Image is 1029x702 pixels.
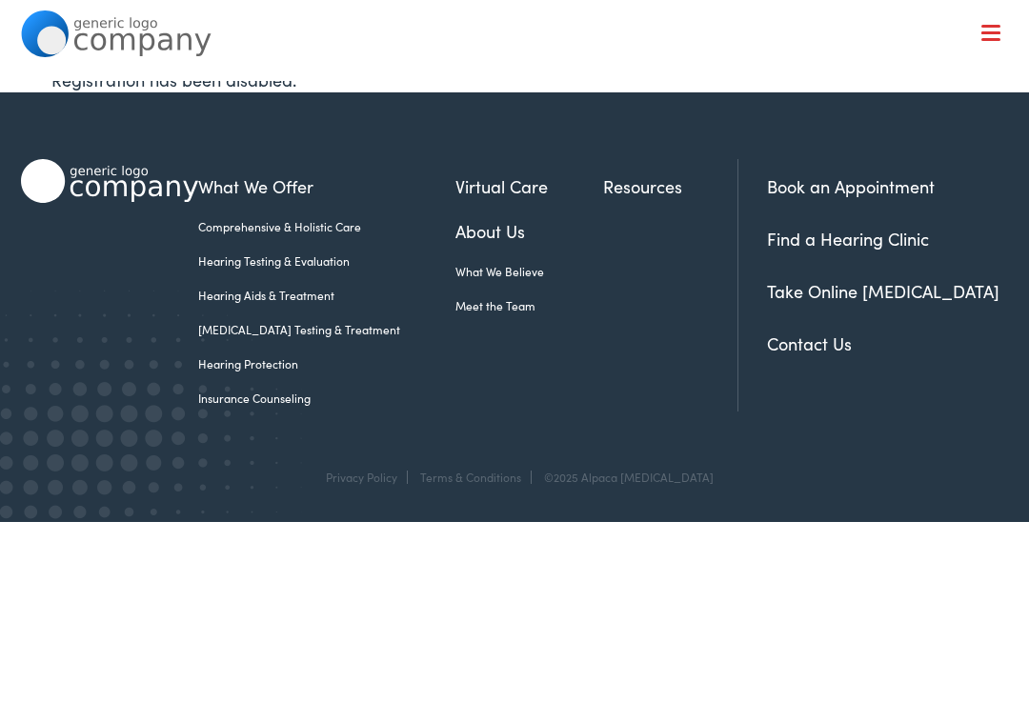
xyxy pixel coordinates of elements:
a: Hearing Protection [198,355,455,372]
a: [MEDICAL_DATA] Testing & Treatment [198,321,455,338]
a: Terms & Conditions [420,469,521,485]
a: Virtual Care [455,173,603,199]
div: ©2025 Alpaca [MEDICAL_DATA] [535,471,714,484]
a: Insurance Counseling [198,390,455,407]
a: Resources [603,173,737,199]
img: Alpaca Audiology [21,159,199,203]
a: What We Offer [198,173,455,199]
a: Hearing Aids & Treatment [198,287,455,304]
a: What We Believe [455,263,603,280]
a: About Us [455,218,603,244]
a: Take Online [MEDICAL_DATA] [767,279,999,303]
a: What We Offer [35,76,1009,135]
a: Find a Hearing Clinic [767,227,929,251]
a: Meet the Team [455,297,603,314]
a: Comprehensive & Holistic Care [198,218,455,235]
a: Hearing Testing & Evaluation [198,252,455,270]
a: Contact Us [767,331,852,355]
a: Privacy Policy [326,469,397,485]
a: Book an Appointment [767,174,935,198]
